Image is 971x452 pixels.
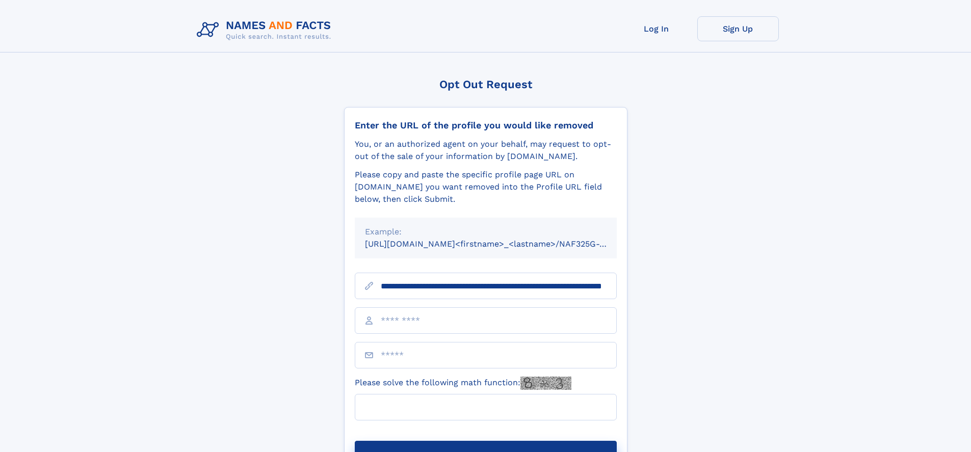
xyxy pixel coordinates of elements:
[355,377,571,390] label: Please solve the following math function:
[365,239,636,249] small: [URL][DOMAIN_NAME]<firstname>_<lastname>/NAF325G-xxxxxxxx
[355,138,617,163] div: You, or an authorized agent on your behalf, may request to opt-out of the sale of your informatio...
[697,16,779,41] a: Sign Up
[616,16,697,41] a: Log In
[365,226,607,238] div: Example:
[193,16,339,44] img: Logo Names and Facts
[355,120,617,131] div: Enter the URL of the profile you would like removed
[344,78,627,91] div: Opt Out Request
[355,169,617,205] div: Please copy and paste the specific profile page URL on [DOMAIN_NAME] you want removed into the Pr...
